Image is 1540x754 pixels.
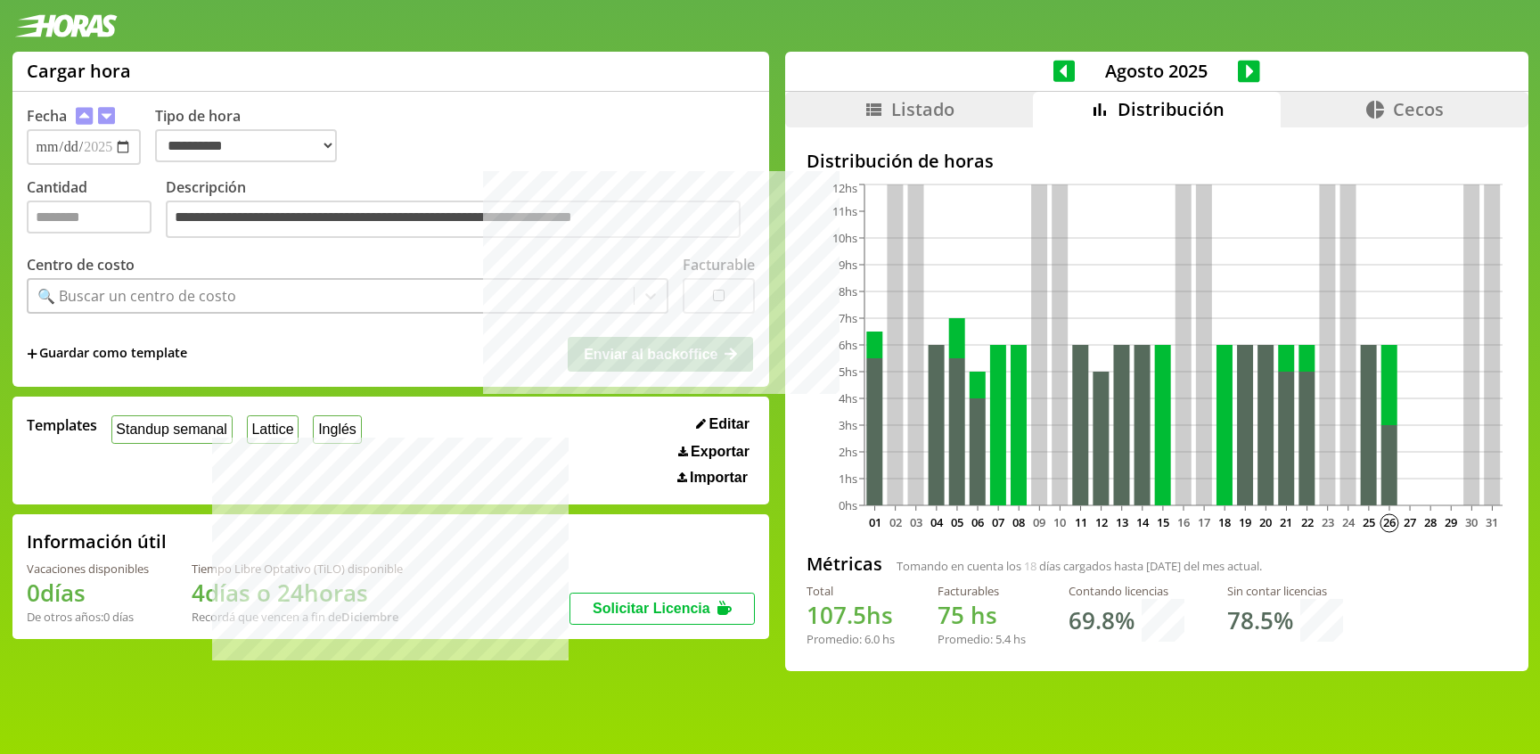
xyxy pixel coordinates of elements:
[1033,514,1045,530] text: 09
[1227,583,1343,599] div: Sin contar licencias
[1094,514,1107,530] text: 12
[313,415,361,443] button: Inglés
[864,631,880,647] span: 6.0
[1118,97,1225,121] span: Distribución
[832,230,857,246] tspan: 10hs
[839,364,857,380] tspan: 5hs
[27,106,67,126] label: Fecha
[166,201,741,238] textarea: Descripción
[1259,514,1272,530] text: 20
[891,97,954,121] span: Listado
[839,497,857,513] tspan: 0hs
[27,344,187,364] span: +Guardar como template
[593,601,710,616] span: Solicitar Licencia
[807,583,895,599] div: Total
[832,203,857,219] tspan: 11hs
[1486,514,1498,530] text: 31
[807,552,882,576] h2: Métricas
[690,470,748,486] span: Importar
[673,443,755,461] button: Exportar
[111,415,233,443] button: Standup semanal
[1362,514,1374,530] text: 25
[1012,514,1025,530] text: 08
[1280,514,1292,530] text: 21
[839,390,857,406] tspan: 4hs
[897,558,1262,574] span: Tomando en cuenta los días cargados hasta [DATE] del mes actual.
[155,106,351,165] label: Tipo de hora
[1239,514,1251,530] text: 19
[192,577,403,609] h1: 4 días o 24 horas
[709,416,750,432] span: Editar
[1227,604,1293,636] h1: 78.5 %
[839,257,857,273] tspan: 9hs
[27,59,131,83] h1: Cargar hora
[839,337,857,353] tspan: 6hs
[192,561,403,577] div: Tiempo Libre Optativo (TiLO) disponible
[938,599,964,631] span: 75
[192,609,403,625] div: Recordá que vencen a fin de
[995,631,1011,647] span: 5.4
[839,417,857,433] tspan: 3hs
[938,631,1026,647] div: Promedio: hs
[1341,514,1355,530] text: 24
[832,180,857,196] tspan: 12hs
[27,529,167,553] h2: Información útil
[683,255,755,275] label: Facturable
[992,514,1004,530] text: 07
[1069,604,1135,636] h1: 69.8 %
[1074,514,1086,530] text: 11
[27,255,135,275] label: Centro de costo
[1156,514,1168,530] text: 15
[1424,514,1437,530] text: 28
[807,631,895,647] div: Promedio: hs
[938,583,1026,599] div: Facturables
[839,283,857,299] tspan: 8hs
[27,415,97,435] span: Templates
[1053,514,1066,530] text: 10
[1198,514,1210,530] text: 17
[14,14,118,37] img: logotipo
[1177,514,1190,530] text: 16
[909,514,922,530] text: 03
[950,514,962,530] text: 05
[27,609,149,625] div: De otros años: 0 días
[27,577,149,609] h1: 0 días
[691,444,750,460] span: Exportar
[839,471,857,487] tspan: 1hs
[155,129,337,162] select: Tipo de hora
[1069,583,1184,599] div: Contando licencias
[1218,514,1231,530] text: 18
[37,286,236,306] div: 🔍 Buscar un centro de costo
[1321,514,1333,530] text: 23
[807,149,1507,173] h2: Distribución de horas
[1393,97,1444,121] span: Cecos
[166,177,755,242] label: Descripción
[1300,514,1313,530] text: 22
[1135,514,1149,530] text: 14
[691,415,755,433] button: Editar
[807,599,866,631] span: 107.5
[1404,514,1416,530] text: 27
[247,415,299,443] button: Lattice
[839,310,857,326] tspan: 7hs
[1115,514,1127,530] text: 13
[1445,514,1457,530] text: 29
[1075,59,1238,83] span: Agosto 2025
[1024,558,1036,574] span: 18
[27,561,149,577] div: Vacaciones disponibles
[807,599,895,631] h1: hs
[930,514,943,530] text: 04
[27,177,166,242] label: Cantidad
[889,514,901,530] text: 02
[1465,514,1478,530] text: 30
[839,444,857,460] tspan: 2hs
[938,599,1026,631] h1: hs
[569,593,755,625] button: Solicitar Licencia
[27,344,37,364] span: +
[27,201,152,234] input: Cantidad
[868,514,881,530] text: 01
[971,514,984,530] text: 06
[1382,514,1395,530] text: 26
[341,609,398,625] b: Diciembre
